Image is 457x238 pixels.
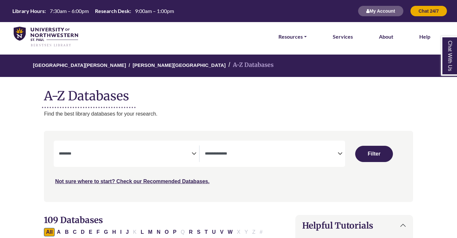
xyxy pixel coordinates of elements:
div: Alpha-list to filter by first letter of database name [44,229,265,234]
a: Resources [278,32,307,41]
button: Filter Results T [203,228,210,236]
a: Chat 24/7 [410,8,447,14]
span: 9:00am – 1:00pm [135,8,174,14]
button: Filter Results C [71,228,79,236]
th: Research Desk: [92,7,131,14]
button: Filter Results M [146,228,154,236]
h1: A-Z Databases [44,83,413,103]
button: Filter Results L [139,228,146,236]
button: Filter Results R [187,228,195,236]
a: [PERSON_NAME][GEOGRAPHIC_DATA] [133,61,226,68]
a: About [379,32,393,41]
a: Help [419,32,430,41]
button: Filter Results V [218,228,225,236]
button: Filter Results E [87,228,94,236]
a: Not sure where to start? Check our Recommended Databases. [55,179,209,184]
button: Filter Results J [124,228,131,236]
nav: Search filters [44,131,413,202]
button: Filter Results B [63,228,71,236]
textarea: Search [205,152,338,157]
nav: breadcrumb [44,55,413,77]
button: All [44,228,54,236]
button: Filter Results G [102,228,110,236]
button: Filter Results I [118,228,124,236]
textarea: Search [59,152,192,157]
button: Filter Results U [210,228,218,236]
button: Filter Results P [171,228,179,236]
button: Helpful Tutorials [296,215,413,236]
button: Filter Results O [163,228,170,236]
button: Chat 24/7 [410,6,447,17]
button: Filter Results D [79,228,87,236]
li: A-Z Databases [226,60,274,70]
button: Filter Results H [110,228,118,236]
button: Filter Results W [226,228,235,236]
a: Services [333,32,353,41]
p: Find the best library databases for your research. [44,110,413,118]
button: Filter Results N [155,228,163,236]
table: Hours Today [10,7,177,14]
th: Library Hours: [10,7,46,14]
a: [GEOGRAPHIC_DATA][PERSON_NAME] [33,61,126,68]
img: library_home [14,27,78,47]
span: 7:30am – 6:00pm [50,8,89,14]
button: Submit for Search Results [355,146,393,162]
button: Filter Results A [55,228,63,236]
a: Hours Today [10,7,177,15]
a: My Account [358,8,404,14]
button: My Account [358,6,404,17]
span: 109 Databases [44,215,103,225]
button: Filter Results S [195,228,202,236]
button: Filter Results F [95,228,102,236]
